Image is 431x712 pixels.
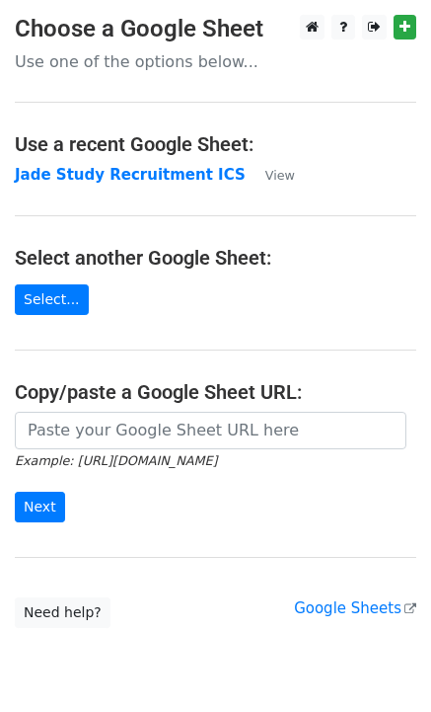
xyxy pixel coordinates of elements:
[294,599,416,617] a: Google Sheets
[15,597,110,628] a: Need help?
[15,284,89,315] a: Select...
[15,51,416,72] p: Use one of the options below...
[15,380,416,404] h4: Copy/paste a Google Sheet URL:
[15,246,416,270] h4: Select another Google Sheet:
[15,492,65,522] input: Next
[15,166,246,184] a: Jade Study Recruitment ICS
[265,168,295,183] small: View
[332,617,431,712] iframe: Chat Widget
[15,453,217,468] small: Example: [URL][DOMAIN_NAME]
[15,132,416,156] h4: Use a recent Google Sheet:
[15,412,406,449] input: Paste your Google Sheet URL here
[246,166,295,184] a: View
[15,15,416,43] h3: Choose a Google Sheet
